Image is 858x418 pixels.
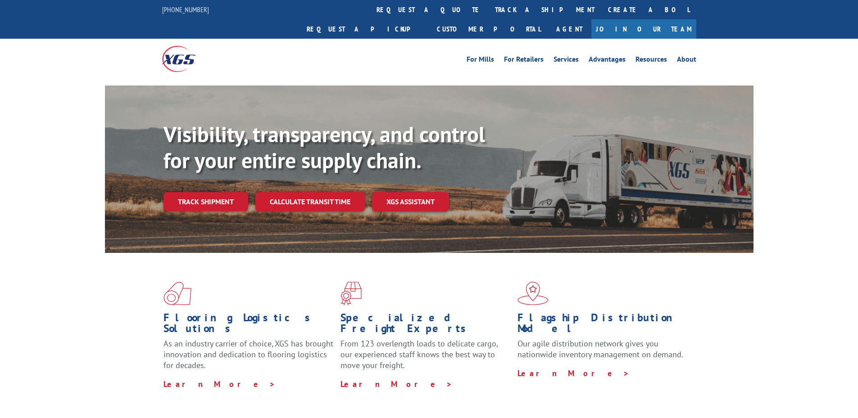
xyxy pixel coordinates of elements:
img: xgs-icon-focused-on-flooring-red [340,282,362,305]
b: Visibility, transparency, and control for your entire supply chain. [163,120,485,174]
img: xgs-icon-total-supply-chain-intelligence-red [163,282,191,305]
a: For Mills [467,56,494,66]
a: For Retailers [504,56,544,66]
span: As an industry carrier of choice, XGS has brought innovation and dedication to flooring logistics... [163,338,333,370]
a: Agent [547,19,591,39]
a: XGS ASSISTANT [372,192,449,211]
h1: Specialized Freight Experts [340,312,511,338]
img: xgs-icon-flagship-distribution-model-red [518,282,549,305]
p: From 123 overlength loads to delicate cargo, our experienced staff knows the best way to move you... [340,338,511,378]
a: [PHONE_NUMBER] [162,5,209,14]
a: Customer Portal [430,19,547,39]
a: Learn More > [340,379,453,389]
h1: Flagship Distribution Model [518,312,688,338]
a: Join Our Team [591,19,696,39]
a: Advantages [589,56,626,66]
a: Request a pickup [300,19,430,39]
a: Calculate transit time [255,192,365,211]
a: Track shipment [163,192,248,211]
h1: Flooring Logistics Solutions [163,312,334,338]
span: Our agile distribution network gives you nationwide inventory management on demand. [518,338,683,360]
a: Resources [636,56,667,66]
a: Services [554,56,579,66]
a: Learn More > [518,368,630,378]
a: About [677,56,696,66]
a: Learn More > [163,379,276,389]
